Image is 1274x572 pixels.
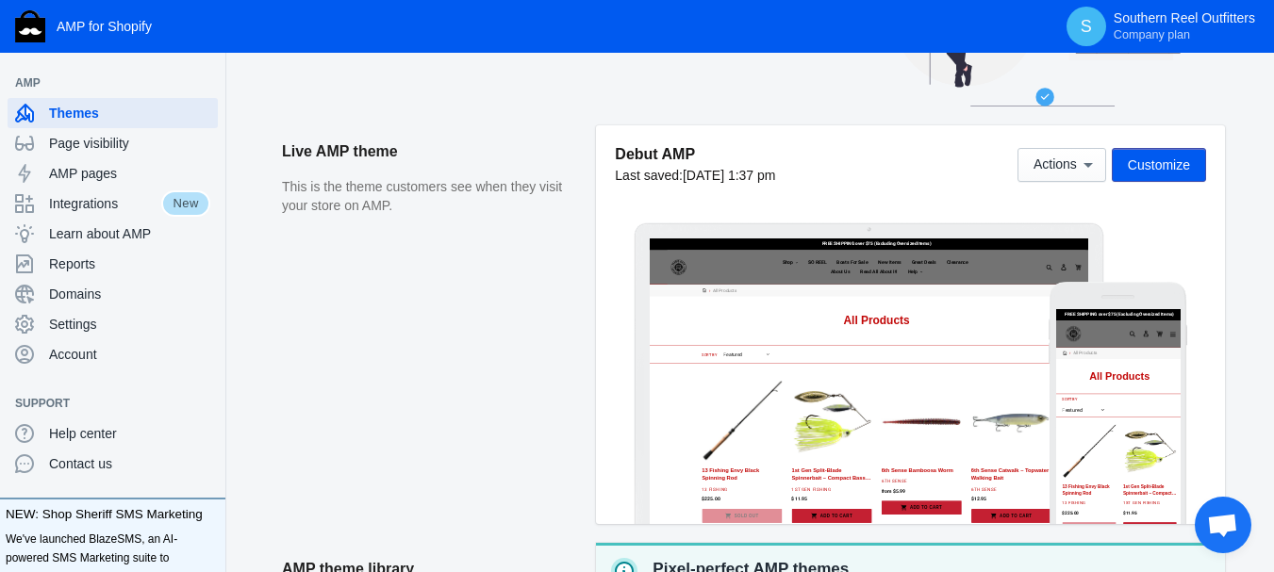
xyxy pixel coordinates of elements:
span: Page visibility [49,134,210,153]
button: Menu [326,57,366,94]
label: Sort by [154,336,197,353]
span: About Us [532,92,589,110]
span: AMP pages [49,164,210,183]
a: Reports [8,249,218,279]
span: Contact us [49,454,210,473]
img: Laptop frame [634,222,1104,524]
span: Settings [49,315,210,334]
a: Boats For Sale [540,60,651,88]
h5: Debut AMP [615,144,775,164]
div: Open chat [1195,497,1251,553]
a: Read All About It! [610,88,738,115]
a: SO REEL [456,60,529,88]
a: About Us [522,88,599,115]
span: Clearance [873,65,936,83]
a: IntegrationsNew [8,188,218,219]
span: S [1077,17,1096,36]
a: Settings [8,309,218,339]
span: New Items [671,65,739,83]
span: Help [759,92,788,110]
span: Help center [49,424,210,443]
span: Customize [1128,157,1190,172]
a: Great Deals [760,60,852,88]
a: Clearance [864,60,946,88]
a: Home [23,126,35,139]
span: Boats For Sale [550,65,641,83]
span: Domains [49,285,210,303]
a: Home [156,150,168,162]
a: Contact us [8,449,218,479]
span: Support [15,394,191,413]
span: AMP for Shopify [57,19,152,34]
img: Shop Sheriff Logo [15,10,45,42]
img: Mobile frame [1049,282,1187,524]
span: New [161,190,210,217]
a: New Items [662,60,749,88]
span: Themes [49,104,210,123]
span: All Products [570,226,764,263]
span: Reports [49,254,210,273]
button: Add a sales channel [191,79,222,87]
span: Company plan [1114,27,1190,42]
button: Shop [381,60,446,88]
a: Themes [8,98,218,128]
span: All Products [54,123,124,142]
img: image [52,55,118,121]
span: Shop [390,65,422,83]
span: Account [49,345,210,364]
label: Sort by [21,260,152,277]
span: Actions [1034,157,1077,172]
a: Domains [8,279,218,309]
span: › [42,123,46,142]
span: Integrations [49,194,161,213]
a: Learn about AMP [8,219,218,249]
p: This is the theme customers see when they visit your store on AMP. [282,178,577,215]
span: All Products [100,184,277,218]
span: AMP [15,74,191,92]
span: SO REEL [466,65,520,83]
button: Add a sales channel [191,400,222,407]
span: › [174,146,178,166]
a: Page visibility [8,128,218,158]
div: Last saved: [615,166,775,185]
img: image [21,42,87,108]
button: Actions [1018,148,1106,182]
p: Southern Reel Outfitters [1114,10,1255,42]
span: Learn about AMP [49,224,210,243]
button: Customize [1112,148,1206,182]
a: Account [8,339,218,369]
a: AMP pages [8,158,218,188]
h2: Live AMP theme [282,125,577,178]
span: [DATE] 1:37 pm [683,168,776,183]
span: All Products [186,146,256,166]
button: Help [750,88,813,115]
span: Read All About It! [620,92,729,110]
span: Great Deals [769,65,843,83]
